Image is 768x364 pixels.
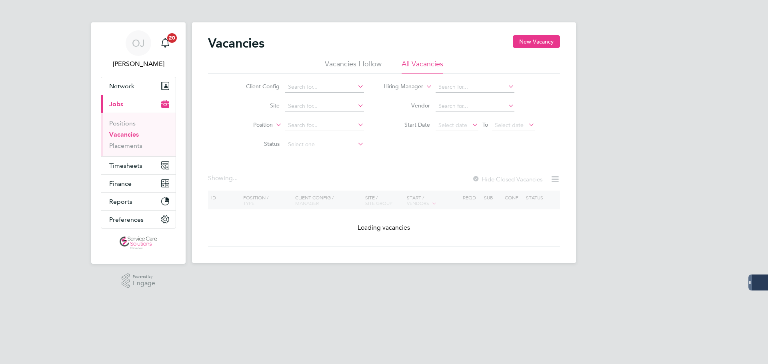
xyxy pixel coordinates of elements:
[167,33,177,43] span: 20
[101,157,176,174] button: Timesheets
[133,273,155,280] span: Powered by
[285,120,364,131] input: Search for...
[495,121,524,129] span: Select date
[101,237,176,249] a: Go to home page
[285,139,364,150] input: Select one
[436,82,514,93] input: Search for...
[377,83,423,91] label: Hiring Manager
[436,101,514,112] input: Search for...
[109,162,142,169] span: Timesheets
[109,82,134,90] span: Network
[234,102,280,109] label: Site
[101,77,176,95] button: Network
[384,102,430,109] label: Vendor
[208,35,264,51] h2: Vacancies
[101,59,176,69] span: Oliver Jefferson
[233,174,238,182] span: ...
[227,121,273,129] label: Position
[109,180,132,187] span: Finance
[120,237,157,249] img: servicecare-logo-retina.png
[234,83,280,90] label: Client Config
[109,198,132,205] span: Reports
[109,100,123,108] span: Jobs
[285,82,364,93] input: Search for...
[472,175,542,183] label: Hide Closed Vacancies
[122,273,156,288] a: Powered byEngage
[438,121,467,129] span: Select date
[101,113,176,156] div: Jobs
[325,59,382,74] li: Vacancies I follow
[384,121,430,128] label: Start Date
[234,140,280,147] label: Status
[101,193,176,210] button: Reports
[109,131,139,138] a: Vacancies
[109,142,142,149] a: Placements
[285,101,364,112] input: Search for...
[101,211,176,228] button: Preferences
[208,174,239,183] div: Showing
[91,22,186,264] nav: Main navigation
[133,280,155,287] span: Engage
[101,30,176,69] a: OJ[PERSON_NAME]
[101,175,176,192] button: Finance
[157,30,173,56] a: 20
[101,95,176,113] button: Jobs
[109,216,144,223] span: Preferences
[402,59,443,74] li: All Vacancies
[480,119,490,130] span: To
[132,38,145,48] span: OJ
[513,35,560,48] button: New Vacancy
[109,119,136,127] a: Positions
